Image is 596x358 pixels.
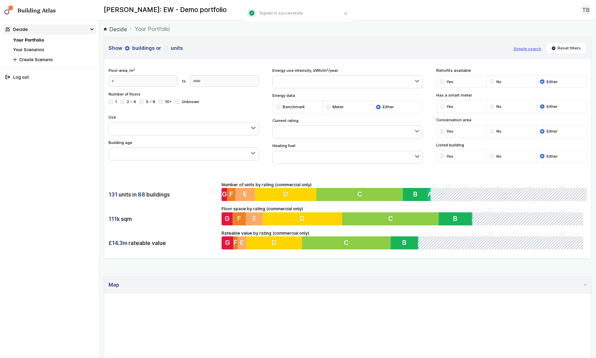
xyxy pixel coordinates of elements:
[227,188,235,201] button: F
[104,277,591,293] summary: Map
[403,188,428,201] button: B
[233,236,238,249] button: F
[109,91,259,110] div: Number of floors
[234,238,237,247] span: F
[546,42,587,54] button: Reset filters
[109,68,259,87] div: Floor area, m²
[13,37,44,43] a: Your Portfolio
[246,212,263,225] button: E
[392,236,419,249] button: B
[390,214,394,223] span: C
[246,236,303,249] button: D
[272,143,423,164] div: Heating fuel
[259,10,304,16] p: Signed in successfully.
[441,212,474,225] button: B
[222,205,587,225] div: Floor space by rating (commercial only)
[272,93,423,113] div: Energy data
[436,92,587,98] span: Has a smart meter
[222,230,587,250] div: Rateable value by rating (commercial only)
[436,68,587,73] span: Retrofits available
[303,236,392,249] button: C
[233,212,246,225] button: F
[109,215,120,223] span: 111k
[428,190,432,199] span: A
[436,117,587,123] span: Conservation area
[237,214,241,223] span: F
[514,46,541,52] button: Simple search
[404,238,408,247] span: B
[104,25,127,33] a: Decide
[419,238,424,247] span: A
[11,55,96,65] button: Create Scenario
[263,212,343,225] button: D
[109,212,217,225] div: sqm
[272,68,423,89] div: Energy use intensity, kWh/m²/year
[343,212,441,225] button: C
[225,238,230,247] span: G
[3,72,96,82] button: Log out
[109,44,509,52] h3: Show
[224,214,229,223] span: G
[436,142,587,148] span: Listed building
[419,236,420,249] button: A
[138,191,145,198] span: 88
[222,188,227,201] button: G
[5,26,28,33] div: Decide
[222,190,227,199] span: G
[456,214,460,223] span: B
[341,9,350,18] button: Close
[428,188,430,201] button: A
[255,188,316,201] button: D
[222,236,234,249] button: G
[474,212,475,225] button: A
[13,47,44,52] a: Your Scenarios
[474,214,479,223] span: A
[238,236,246,249] button: E
[135,25,170,33] span: Your Portfolio
[109,239,127,247] span: £14.3m
[413,190,417,199] span: B
[109,188,217,201] div: units in buildings
[229,190,233,199] span: F
[357,190,362,199] span: C
[222,212,233,225] button: G
[345,238,350,247] span: C
[235,188,255,201] button: E
[243,190,247,199] span: E
[301,214,305,223] span: D
[109,75,259,87] form: to
[3,24,96,34] summary: Decide
[272,118,423,139] div: Current rating
[109,114,259,135] div: Use
[240,238,244,247] span: E
[272,238,277,247] span: D
[581,4,592,15] button: TB
[109,236,217,249] div: rateable value
[582,6,590,14] span: TB
[283,190,288,199] span: D
[316,188,403,201] button: C
[104,5,227,14] h2: [PERSON_NAME]: EW - Demo portfolio
[4,5,13,14] img: main-0bbd2752.svg
[222,181,587,201] div: Number of units by rating (commercial only)
[109,140,259,161] div: Building age
[252,214,256,223] span: E
[109,191,117,198] span: 131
